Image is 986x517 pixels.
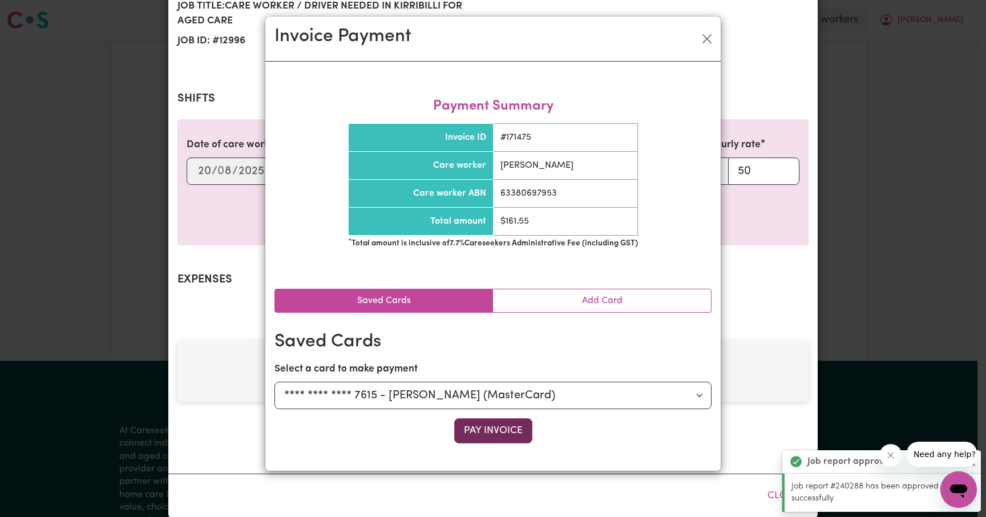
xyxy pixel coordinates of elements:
[807,455,895,468] strong: Job report approved
[275,289,493,312] a: Saved Cards
[349,152,494,180] th: Care worker
[698,30,716,48] button: Close
[274,26,411,47] h2: Invoice Payment
[349,124,494,152] th: Invoice ID
[348,89,638,123] caption: Payment Summary
[454,418,532,443] button: Pay Invoice
[349,180,494,208] th: Care worker ABN
[907,442,977,467] iframe: Message from company
[349,208,494,236] th: Total amount
[791,480,974,505] p: Job report #240288 has been approved successfully
[493,208,638,236] td: $ 161.55
[879,444,902,467] iframe: Close message
[274,362,418,377] label: Select a card to make payment
[493,124,638,152] td: # 171475
[493,289,711,312] a: Add Card
[274,331,712,353] h2: Saved Cards
[493,180,638,208] td: 63380697953
[940,471,977,508] iframe: Button to launch messaging window
[493,152,638,180] td: [PERSON_NAME]
[349,236,638,252] td: Total amount is inclusive of 7.7 % Careseekers Administrative Fee (including GST)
